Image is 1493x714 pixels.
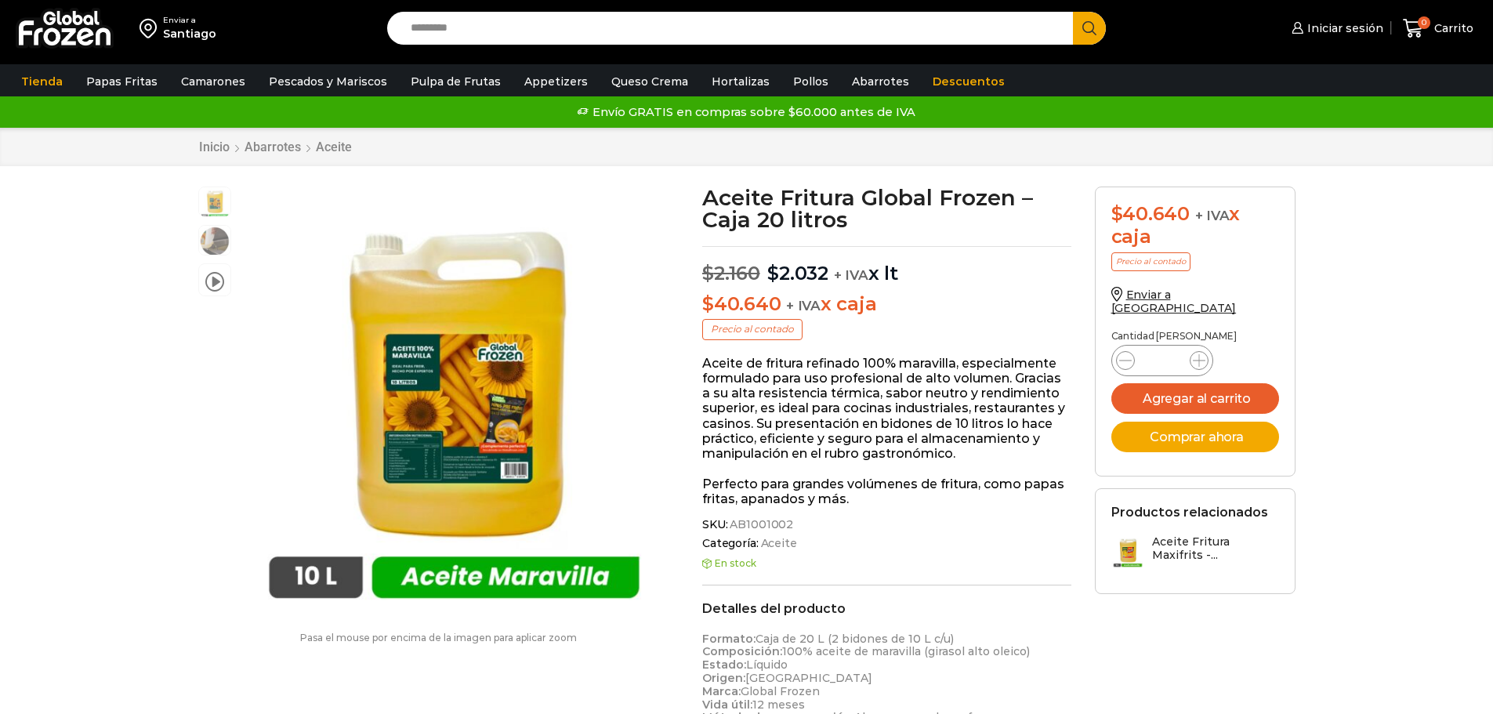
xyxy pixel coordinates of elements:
span: + IVA [786,298,821,314]
a: Aceite [315,140,353,154]
a: Queso Crema [603,67,696,96]
p: Aceite de fritura refinado 100% maravilla, especialmente formulado para uso profesional de alto v... [702,356,1071,461]
p: Precio al contado [1111,252,1190,271]
a: 0 Carrito [1399,10,1477,47]
p: Cantidad [PERSON_NAME] [1111,331,1279,342]
strong: Origen: [702,671,745,685]
a: Aceite [759,537,797,550]
span: $ [767,262,779,285]
h2: Detalles del producto [702,601,1071,616]
p: Precio al contado [702,319,803,339]
strong: Marca: [702,684,741,698]
a: Pulpa de Frutas [403,67,509,96]
h3: Aceite Fritura Maxifrits -... [1152,535,1279,562]
img: address-field-icon.svg [140,15,163,42]
bdi: 2.160 [702,262,760,285]
span: + IVA [834,267,868,283]
a: Iniciar sesión [1288,13,1383,44]
a: Hortalizas [704,67,777,96]
p: Perfecto para grandes volúmenes de fritura, como papas fritas, apanados y más. [702,477,1071,506]
strong: Vida útil: [702,698,752,712]
bdi: 40.640 [1111,202,1190,225]
input: Product quantity [1147,350,1177,371]
button: Comprar ahora [1111,422,1279,452]
span: Categoría: [702,537,1071,550]
strong: Composición: [702,644,782,658]
p: x caja [702,293,1071,316]
a: Inicio [198,140,230,154]
p: En stock [702,558,1071,569]
a: Aceite Fritura Maxifrits -... [1111,535,1279,569]
span: aceite para freir [199,226,230,257]
a: Enviar a [GEOGRAPHIC_DATA] [1111,288,1237,315]
a: Abarrotes [244,140,302,154]
div: x caja [1111,203,1279,248]
span: $ [702,262,714,285]
p: Pasa el mouse por encima de la imagen para aplicar zoom [198,632,679,643]
button: Search button [1073,12,1106,45]
span: + IVA [1195,208,1230,223]
span: Iniciar sesión [1303,20,1383,36]
a: Abarrotes [844,67,917,96]
bdi: 2.032 [767,262,828,285]
span: $ [1111,202,1123,225]
a: Camarones [173,67,253,96]
span: Carrito [1430,20,1473,36]
h1: Aceite Fritura Global Frozen – Caja 20 litros [702,187,1071,230]
span: aceite maravilla [199,187,230,219]
a: Tienda [13,67,71,96]
span: AB1001002 [727,518,793,531]
a: Papas Fritas [78,67,165,96]
strong: Estado: [702,658,746,672]
span: SKU: [702,518,1071,531]
div: Santiago [163,26,216,42]
a: Pollos [785,67,836,96]
button: Agregar al carrito [1111,383,1279,414]
a: Descuentos [925,67,1013,96]
nav: Breadcrumb [198,140,353,154]
a: Appetizers [516,67,596,96]
span: $ [702,292,714,315]
a: Pescados y Mariscos [261,67,395,96]
div: Enviar a [163,15,216,26]
strong: Formato: [702,632,756,646]
h2: Productos relacionados [1111,505,1268,520]
span: 0 [1418,16,1430,29]
p: x lt [702,246,1071,285]
bdi: 40.640 [702,292,781,315]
